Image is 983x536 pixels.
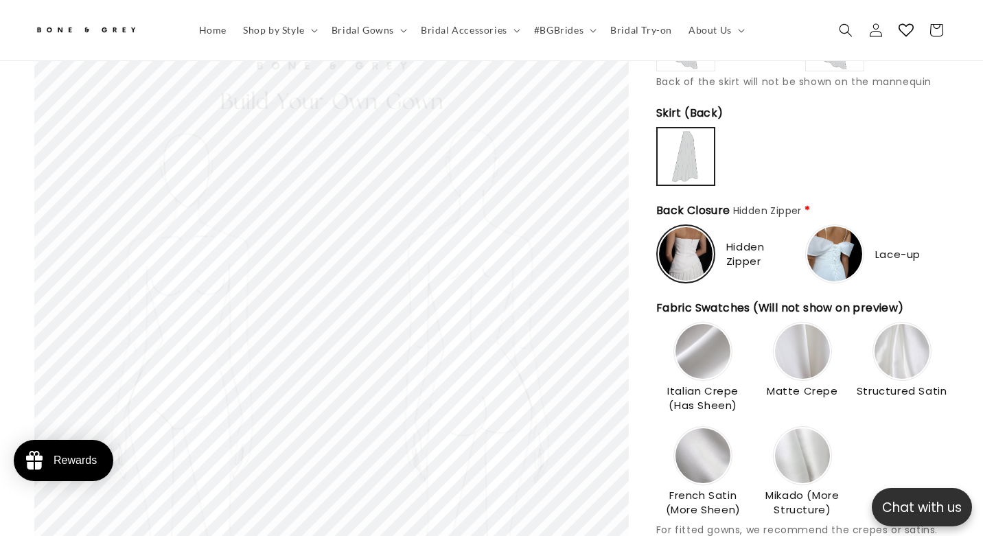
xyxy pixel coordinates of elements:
[855,384,949,398] span: Structured Satin
[807,226,862,281] img: https://cdn.shopify.com/s/files/1/0750/3832/7081/files/Closure-lace-up.jpg?v=1756370613
[610,24,672,36] span: Bridal Try-on
[831,15,861,45] summary: Search
[659,130,713,183] img: https://cdn.shopify.com/s/files/1/0750/3832/7081/files/a-line_-_back_d7571834-916b-4e15-964b-6180...
[823,21,914,44] button: Write a review
[765,384,840,398] span: Matte Crepe
[656,105,726,121] span: Skirt (Back)
[726,240,800,268] span: Hidden Zipper
[421,24,507,36] span: Bridal Accessories
[602,16,680,45] a: Bridal Try-on
[91,78,152,89] a: Write a review
[332,24,394,36] span: Bridal Gowns
[656,75,932,89] span: Back of the skirt will not be shown on the mannequin
[656,300,907,316] span: Fabric Swatches (Will not show on preview)
[235,16,323,45] summary: Shop by Style
[323,16,413,45] summary: Bridal Gowns
[656,384,750,412] span: Italian Crepe (Has Sheen)
[756,488,850,517] span: Mikado (More Structure)
[733,204,802,218] span: Hidden Zipper
[689,24,732,36] span: About Us
[875,324,929,379] img: https://cdn.shopify.com/s/files/1/0750/3832/7081/files/4-Satin.jpg?v=1756368085
[526,16,602,45] summary: #BGBrides
[775,428,830,483] img: https://cdn.shopify.com/s/files/1/0750/3832/7081/files/5-Mikado.jpg?v=1756368359
[680,16,750,45] summary: About Us
[656,202,802,219] span: Back Closure
[675,428,730,483] img: https://cdn.shopify.com/s/files/1/0750/3832/7081/files/2-French-Satin_e30a17c1-17c2-464b-8a17-b37...
[775,324,830,379] img: https://cdn.shopify.com/s/files/1/0750/3832/7081/files/3-Matte-Crepe_80be2520-7567-4bc4-80bf-3eeb...
[659,227,713,281] img: https://cdn.shopify.com/s/files/1/0750/3832/7081/files/Closure-zipper.png?v=1756370614
[534,24,583,36] span: #BGBrides
[243,24,305,36] span: Shop by Style
[872,498,972,517] p: Chat with us
[30,14,177,47] a: Bone and Grey Bridal
[656,488,750,517] span: French Satin (More Sheen)
[675,324,730,379] img: https://cdn.shopify.com/s/files/1/0750/3832/7081/files/1-Italian-Crepe_995fc379-4248-4617-84cd-83...
[872,488,972,526] button: Open chatbox
[191,16,235,45] a: Home
[199,24,227,36] span: Home
[875,247,921,261] span: Lace-up
[413,16,526,45] summary: Bridal Accessories
[54,454,97,467] div: Rewards
[34,19,137,42] img: Bone and Grey Bridal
